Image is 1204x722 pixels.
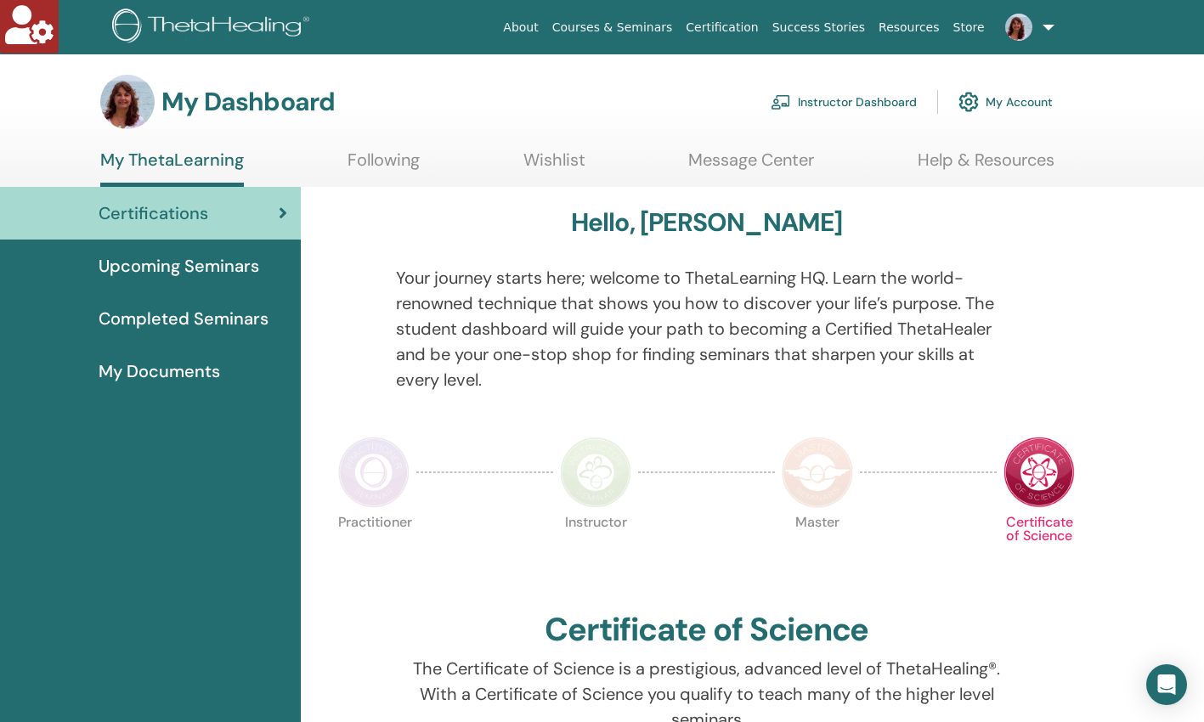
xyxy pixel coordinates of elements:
span: My Documents [99,358,220,384]
span: Completed Seminars [99,306,268,331]
a: Instructor Dashboard [771,83,917,121]
a: Certification [679,12,765,43]
a: My Account [958,83,1053,121]
img: Instructor [560,437,631,508]
img: Master [782,437,853,508]
a: Help & Resources [918,149,1054,183]
a: Wishlist [523,149,585,183]
a: Store [947,12,992,43]
img: cog.svg [958,87,979,116]
a: About [496,12,545,43]
h3: Hello, [PERSON_NAME] [571,207,843,238]
div: Open Intercom Messenger [1146,664,1187,705]
img: Certificate of Science [1003,437,1075,508]
a: Success Stories [766,12,872,43]
p: Practitioner [338,516,410,587]
a: My ThetaLearning [100,149,244,187]
img: default.jpg [1005,14,1032,41]
h3: My Dashboard [161,87,335,117]
p: Certificate of Science [1003,516,1075,587]
span: Upcoming Seminars [99,253,259,279]
p: Master [782,516,853,587]
h2: Certificate of Science [545,611,869,650]
img: default.jpg [100,75,155,129]
a: Message Center [688,149,814,183]
img: chalkboard-teacher.svg [771,94,791,110]
img: logo.png [112,8,315,47]
p: Your journey starts here; welcome to ThetaLearning HQ. Learn the world-renowned technique that sh... [396,265,1017,392]
a: Following [348,149,420,183]
a: Courses & Seminars [545,12,680,43]
img: Practitioner [338,437,410,508]
p: Instructor [560,516,631,587]
a: Resources [872,12,947,43]
span: Certifications [99,200,208,226]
